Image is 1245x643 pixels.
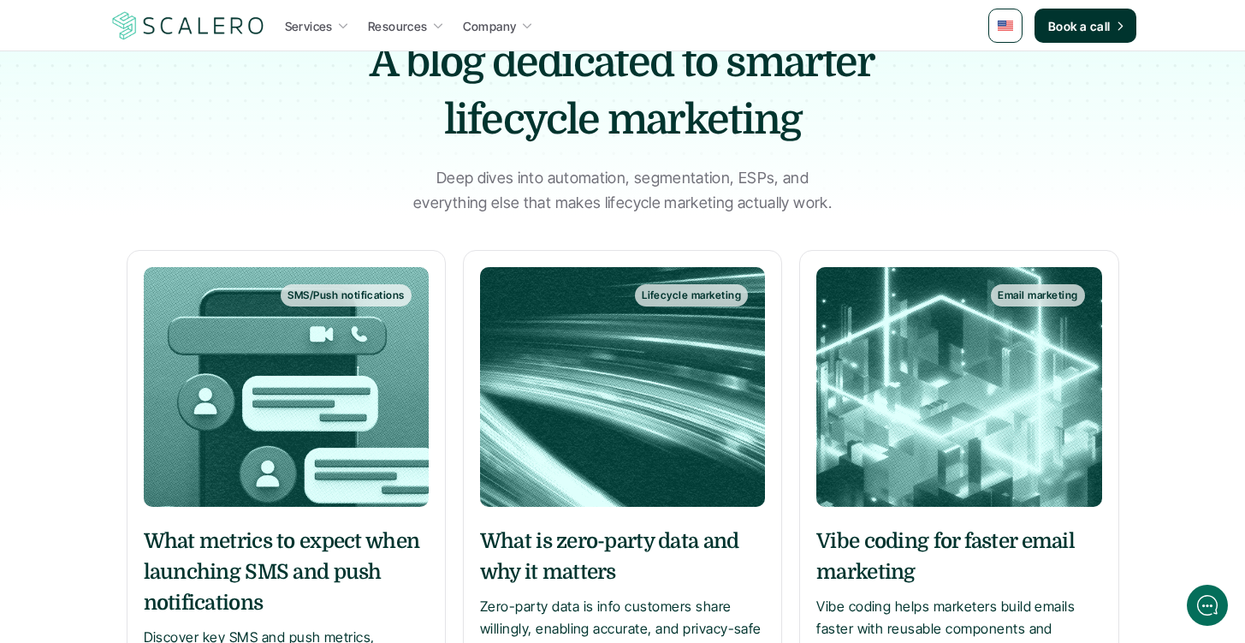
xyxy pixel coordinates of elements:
h5: Vibe coding for faster email marketing [816,526,1101,587]
span: New conversation [110,237,205,251]
iframe: gist-messenger-bubble-iframe [1187,585,1228,626]
p: Company [463,17,517,35]
h5: What is zero-party data and why it matters [480,526,765,587]
h1: Hi! Welcome to [GEOGRAPHIC_DATA]. [26,83,317,110]
button: New conversation [27,227,316,261]
p: Deep dives into automation, segmentation, ESPs, and everything else that makes lifecycle marketin... [409,166,837,216]
img: Scalero company logo [110,9,267,42]
a: Email marketing [816,267,1101,507]
h1: A blog dedicated to smarter lifecycle marketing [323,34,922,149]
p: Book a call [1048,17,1111,35]
p: Email marketing [998,289,1077,301]
h2: Let us know if we can help with lifecycle marketing. [26,114,317,196]
a: Book a call [1035,9,1136,43]
a: Lifecycle marketing [480,267,765,507]
p: Resources [368,17,428,35]
a: Scalero company logo [110,10,267,41]
span: We run on Gist [143,533,216,544]
a: SMS/Push notifications [144,267,429,507]
p: Lifecycle marketing [642,289,741,301]
p: Services [285,17,333,35]
p: SMS/Push notifications [288,289,405,301]
h5: What metrics to expect when launching SMS and push notifications [144,526,429,618]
